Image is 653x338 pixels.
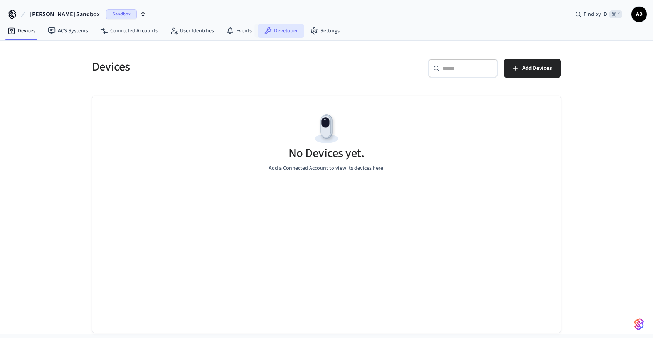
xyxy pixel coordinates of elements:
[634,318,644,330] img: SeamLogoGradient.69752ec5.svg
[304,24,346,38] a: Settings
[522,63,552,73] span: Add Devices
[609,10,622,18] span: ⌘ K
[631,7,647,22] button: AD
[220,24,258,38] a: Events
[92,59,322,75] h5: Devices
[632,7,646,21] span: AD
[2,24,42,38] a: Devices
[30,10,100,19] span: [PERSON_NAME] Sandbox
[42,24,94,38] a: ACS Systems
[269,164,385,172] p: Add a Connected Account to view its devices here!
[569,7,628,21] div: Find by ID⌘ K
[309,112,344,146] img: Devices Empty State
[258,24,304,38] a: Developer
[289,145,364,161] h5: No Devices yet.
[94,24,164,38] a: Connected Accounts
[106,9,137,19] span: Sandbox
[164,24,220,38] a: User Identities
[584,10,607,18] span: Find by ID
[504,59,561,78] button: Add Devices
